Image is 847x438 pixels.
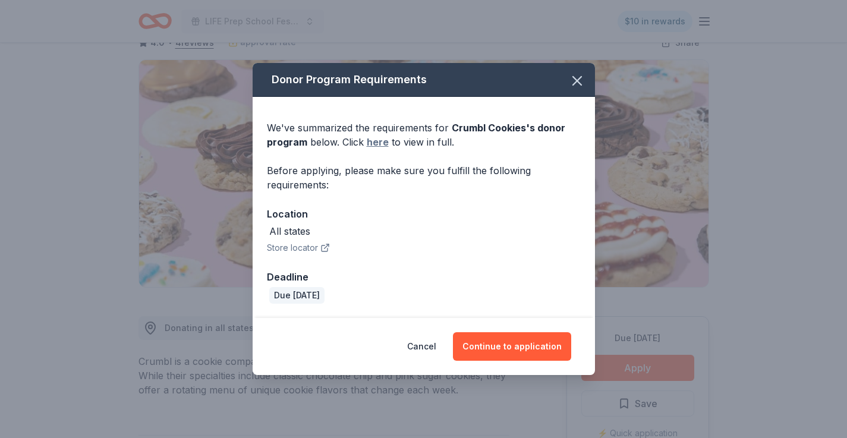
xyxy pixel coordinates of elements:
div: Deadline [267,269,581,285]
div: Location [267,206,581,222]
div: We've summarized the requirements for below. Click to view in full. [267,121,581,149]
div: Before applying, please make sure you fulfill the following requirements: [267,163,581,192]
button: Store locator [267,241,330,255]
div: Donor Program Requirements [253,63,595,97]
a: here [367,135,389,149]
button: Cancel [407,332,436,361]
div: Due [DATE] [269,287,325,304]
button: Continue to application [453,332,571,361]
div: All states [269,224,310,238]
